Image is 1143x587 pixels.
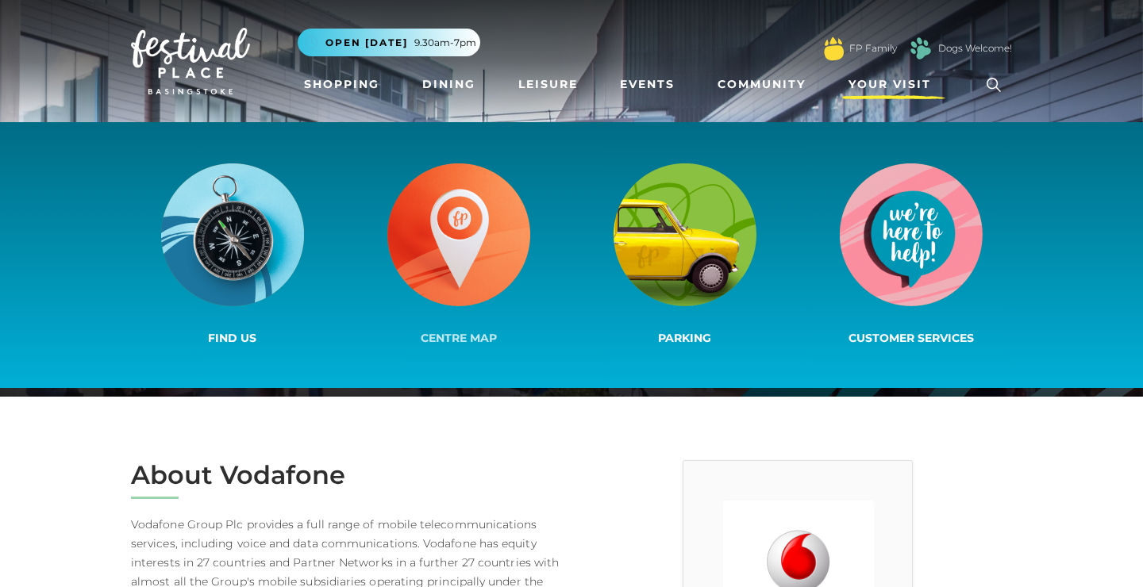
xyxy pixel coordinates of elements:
[131,28,250,94] img: Festival Place Logo
[614,70,681,99] a: Events
[325,36,408,50] span: Open [DATE]
[711,70,812,99] a: Community
[849,76,931,93] span: Your Visit
[512,70,584,99] a: Leisure
[842,70,945,99] a: Your Visit
[571,160,798,350] a: Parking
[849,331,974,345] span: Customer Services
[421,331,497,345] span: Centre Map
[658,331,711,345] span: Parking
[208,331,256,345] span: Find us
[298,29,480,56] button: Open [DATE] 9.30am-7pm
[414,36,476,50] span: 9.30am-7pm
[798,160,1024,350] a: Customer Services
[849,41,897,56] a: FP Family
[298,70,386,99] a: Shopping
[938,41,1012,56] a: Dogs Welcome!
[131,460,560,490] h2: About Vodafone
[345,160,571,350] a: Centre Map
[119,160,345,350] a: Find us
[416,70,482,99] a: Dining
